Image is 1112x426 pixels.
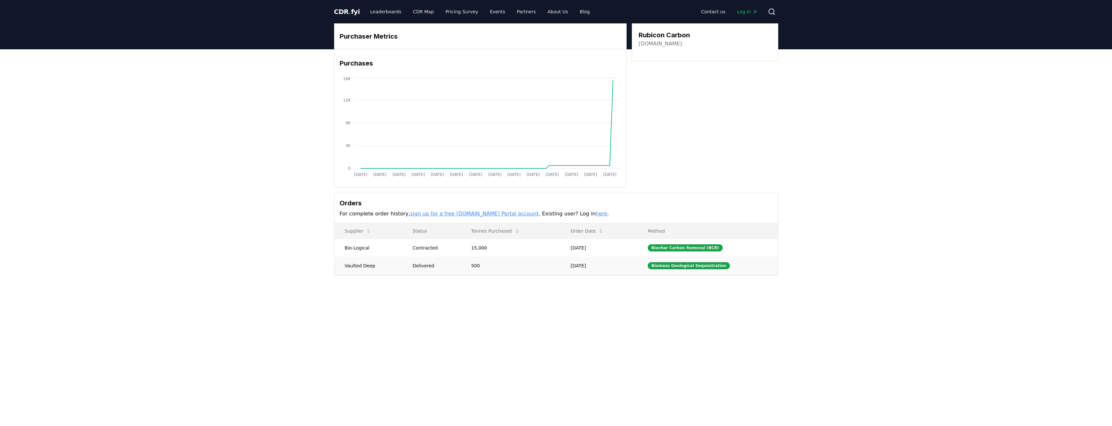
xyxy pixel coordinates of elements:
[348,166,351,171] tspan: 0
[466,225,525,237] button: Tonnes Purchased
[410,211,539,217] a: sign up for a free [DOMAIN_NAME] Portal account
[737,8,757,15] span: Log in
[560,239,637,257] td: [DATE]
[639,40,682,48] a: [DOMAIN_NAME]
[365,6,406,18] a: Leaderboards
[461,239,560,257] td: 15,000
[450,172,463,177] tspan: [DATE]
[334,7,360,16] a: CDR.fyi
[469,172,482,177] tspan: [DATE]
[373,172,386,177] tspan: [DATE]
[334,8,360,16] span: CDR fyi
[648,244,722,251] div: Biochar Carbon Removal (BCR)
[603,172,616,177] tspan: [DATE]
[413,245,456,251] div: Contracted
[542,6,573,18] a: About Us
[340,198,773,208] h3: Orders
[488,172,501,177] tspan: [DATE]
[461,257,560,274] td: 500
[340,210,773,218] p: For complete order history, . Existing user? Log in .
[440,6,483,18] a: Pricing Survey
[340,31,621,41] h3: Purchaser Metrics
[408,6,439,18] a: CDR Map
[365,6,595,18] nav: Main
[407,228,456,234] p: Status
[565,225,609,237] button: Order Date
[648,262,730,269] div: Biomass Geological Sequestration
[343,98,351,103] tspan: 12K
[565,172,578,177] tspan: [DATE]
[545,172,559,177] tspan: [DATE]
[512,6,541,18] a: Partners
[413,262,456,269] div: Delivered
[595,211,607,217] a: here
[643,228,772,234] p: Method
[354,172,367,177] tspan: [DATE]
[584,172,597,177] tspan: [DATE]
[411,172,425,177] tspan: [DATE]
[345,143,351,148] tspan: 4K
[345,121,351,125] tspan: 8K
[392,172,406,177] tspan: [DATE]
[696,6,762,18] nav: Main
[507,172,520,177] tspan: [DATE]
[334,239,402,257] td: Bio-Logical
[526,172,540,177] tspan: [DATE]
[732,6,762,18] a: Log in
[340,225,377,237] button: Supplier
[349,8,351,16] span: .
[575,6,595,18] a: Blog
[431,172,444,177] tspan: [DATE]
[639,30,690,40] h3: Rubicon Carbon
[334,257,402,274] td: Vaulted Deep
[696,6,731,18] a: Contact us
[343,77,351,81] tspan: 16K
[485,6,510,18] a: Events
[560,257,637,274] td: [DATE]
[340,58,621,68] h3: Purchases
